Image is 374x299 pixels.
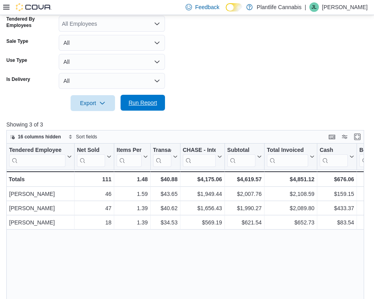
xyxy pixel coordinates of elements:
div: $43.65 [153,189,178,199]
div: $83.54 [320,218,354,227]
button: All [59,35,165,51]
button: Tendered Employee [9,146,72,167]
div: $1,949.44 [183,189,222,199]
div: $34.53 [153,218,178,227]
div: $1,656.43 [183,203,222,213]
button: CHASE - Integrated [183,146,222,167]
button: Subtotal [227,146,262,167]
div: Total Invoiced [267,146,308,154]
button: Open list of options [154,21,160,27]
button: All [59,54,165,70]
div: Subtotal [227,146,255,167]
div: 18 [77,218,111,227]
div: 1.48 [117,174,148,184]
span: Sort fields [76,134,97,140]
div: $676.06 [320,174,354,184]
label: Use Type [6,57,27,63]
div: 1.39 [117,203,148,213]
div: Cash [320,146,348,167]
div: $2,089.80 [267,203,315,213]
button: Cash [320,146,354,167]
span: Feedback [195,3,219,11]
div: [PERSON_NAME] [9,218,72,227]
button: Net Sold [77,146,111,167]
div: $4,851.12 [267,174,315,184]
button: Keyboard shortcuts [327,132,337,142]
div: $40.88 [153,174,178,184]
p: | [305,2,306,12]
div: Tendered Employee [9,146,65,167]
div: Transaction Average [153,146,171,167]
div: [PERSON_NAME] [9,189,72,199]
div: $1,990.27 [227,203,262,213]
div: Total Invoiced [267,146,308,167]
button: Total Invoiced [267,146,315,167]
div: Jessi Loff [309,2,319,12]
div: Net Sold [77,146,105,154]
input: Dark Mode [226,3,242,11]
div: 47 [77,203,111,213]
img: Cova [16,3,52,11]
span: Run Report [129,99,157,107]
div: $621.54 [227,218,262,227]
button: Enter fullscreen [353,132,362,142]
div: Items Per Transaction [117,146,142,154]
div: $569.19 [183,218,222,227]
label: Sale Type [6,38,28,44]
span: 16 columns hidden [18,134,61,140]
div: $2,007.76 [227,189,262,199]
button: Transaction Average [153,146,178,167]
div: CHASE - Integrated [183,146,216,167]
button: Sort fields [65,132,100,142]
div: $2,108.59 [267,189,315,199]
button: 16 columns hidden [7,132,64,142]
div: $159.15 [320,189,354,199]
button: Run Report [121,95,165,111]
p: Plantlife Cannabis [257,2,301,12]
label: Tendered By Employees [6,16,56,29]
div: Transaction Average [153,146,171,154]
label: Is Delivery [6,76,30,82]
div: Cash [320,146,348,154]
p: [PERSON_NAME] [322,2,368,12]
div: 111 [77,174,111,184]
div: Subtotal [227,146,255,154]
div: Items Per Transaction [117,146,142,167]
span: JL [312,2,317,12]
div: $4,619.57 [227,174,262,184]
div: Totals [9,174,72,184]
div: $652.73 [267,218,315,227]
p: Showing 3 of 3 [6,121,368,128]
div: $433.37 [320,203,354,213]
button: Items Per Transaction [117,146,148,167]
button: All [59,73,165,89]
div: 1.59 [117,189,148,199]
button: Export [71,95,115,111]
div: [PERSON_NAME] [9,203,72,213]
span: Export [75,95,110,111]
div: CHASE - Integrated [183,146,216,154]
div: Tendered Employee [9,146,65,154]
div: 46 [77,189,111,199]
div: 1.39 [117,218,148,227]
div: $4,175.06 [183,174,222,184]
div: Net Sold [77,146,105,167]
button: Display options [340,132,349,142]
div: $40.62 [153,203,178,213]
